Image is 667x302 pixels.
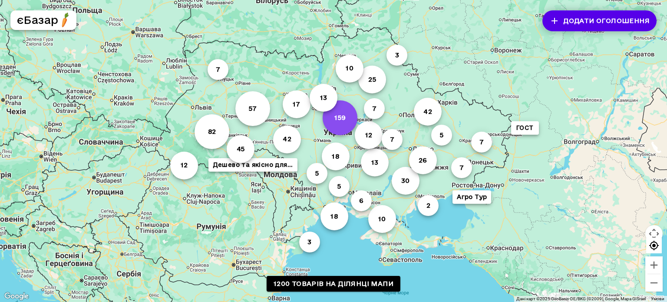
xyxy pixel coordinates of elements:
[195,114,229,149] button: 82
[418,195,439,216] button: 2
[322,142,350,170] button: 18
[382,129,403,149] button: 7
[336,54,363,82] button: 10
[358,66,386,93] button: 25
[511,121,539,135] button: ГОСТ
[386,44,407,65] button: 3
[355,121,383,149] button: 12
[10,10,76,30] button: єБазарlogo
[235,91,270,126] button: 57
[2,291,31,302] img: Google
[310,84,337,112] button: 13
[283,90,310,118] button: 17
[17,13,58,27] h5: єБазар
[471,131,492,152] button: 7
[208,158,297,171] button: Дешево та якісно для...
[208,59,228,80] button: 7
[645,256,663,274] button: Збільшити
[307,163,327,183] button: 5
[409,146,437,174] button: 26
[645,274,663,292] button: Зменшити
[273,125,301,153] button: 42
[57,12,73,27] img: logo
[414,97,442,125] button: 42
[516,296,646,301] span: Дані карт ©2025 GeoBasis-DE/BKG (©2009), Google, Mapa GISrael
[361,148,389,176] button: 13
[451,157,472,178] button: 7
[320,202,348,230] button: 18
[323,100,357,135] button: 159
[392,167,419,195] button: 30
[299,232,320,252] button: 3
[2,291,31,302] a: Відкрити цю область на Картах Google (відкриється нове вікно)
[368,205,396,232] button: 10
[452,190,491,204] button: Агро Тур
[431,124,452,145] button: 5
[267,276,400,292] a: 1200 товарів на ділянці мапи
[351,190,372,211] button: 6
[227,135,254,163] button: 45
[364,98,385,119] button: 7
[651,296,664,301] a: Умови (відкривається в новій вкладці)
[329,176,350,196] button: 5
[542,10,657,31] button: Додати оголошення
[645,225,663,242] button: Налаштування камери на Картах
[170,151,198,179] button: 12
